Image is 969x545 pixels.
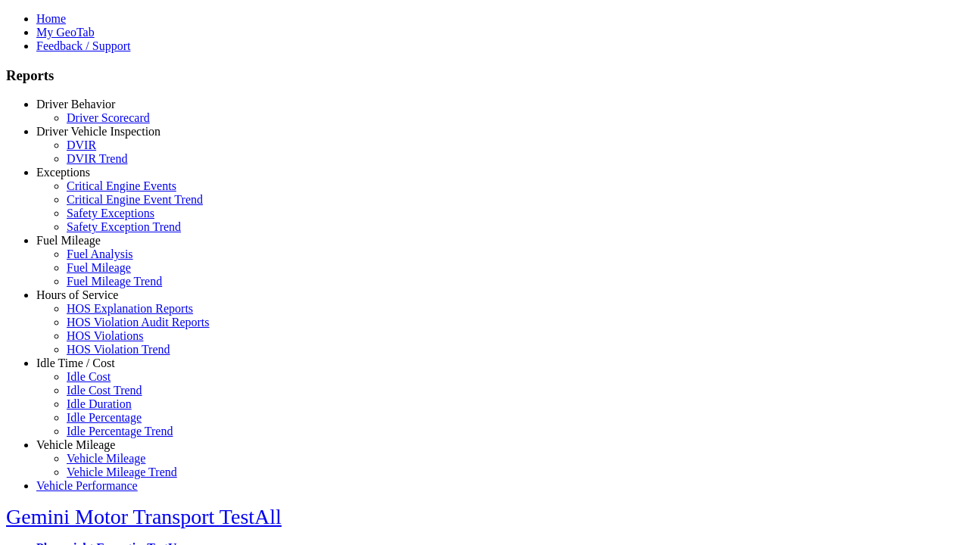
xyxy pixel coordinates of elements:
[67,329,143,342] a: HOS Violations
[67,316,210,329] a: HOS Violation Audit Reports
[67,193,203,206] a: Critical Engine Event Trend
[67,452,145,465] a: Vehicle Mileage
[6,67,963,84] h3: Reports
[36,125,160,138] a: Driver Vehicle Inspection
[36,39,130,52] a: Feedback / Support
[67,139,96,151] a: DVIR
[67,207,154,220] a: Safety Exceptions
[36,12,66,25] a: Home
[67,343,170,356] a: HOS Violation Trend
[67,152,127,165] a: DVIR Trend
[67,397,132,410] a: Idle Duration
[36,479,138,492] a: Vehicle Performance
[36,26,95,39] a: My GeoTab
[67,220,181,233] a: Safety Exception Trend
[6,505,282,528] a: Gemini Motor Transport TestAll
[67,425,173,438] a: Idle Percentage Trend
[67,275,162,288] a: Fuel Mileage Trend
[67,411,142,424] a: Idle Percentage
[67,466,177,478] a: Vehicle Mileage Trend
[67,111,150,124] a: Driver Scorecard
[67,370,111,383] a: Idle Cost
[36,166,90,179] a: Exceptions
[36,288,118,301] a: Hours of Service
[36,234,101,247] a: Fuel Mileage
[67,248,133,260] a: Fuel Analysis
[67,302,193,315] a: HOS Explanation Reports
[36,98,115,111] a: Driver Behavior
[36,438,115,451] a: Vehicle Mileage
[67,384,142,397] a: Idle Cost Trend
[67,179,176,192] a: Critical Engine Events
[36,357,115,369] a: Idle Time / Cost
[67,261,131,274] a: Fuel Mileage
